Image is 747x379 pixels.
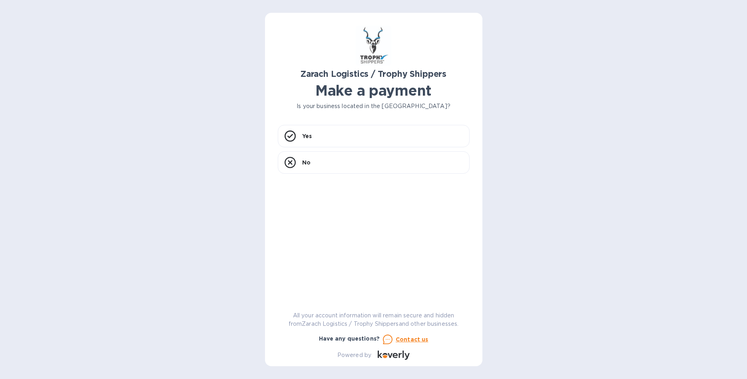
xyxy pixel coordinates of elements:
[319,335,380,342] b: Have any questions?
[278,311,470,328] p: All your account information will remain secure and hidden from Zarach Logistics / Trophy Shipper...
[302,132,312,140] p: Yes
[301,69,446,79] b: Zarach Logistics / Trophy Shippers
[396,336,428,343] u: Contact us
[302,158,311,166] p: No
[337,351,371,359] p: Powered by
[278,82,470,99] h1: Make a payment
[278,102,470,110] p: Is your business located in the [GEOGRAPHIC_DATA]?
